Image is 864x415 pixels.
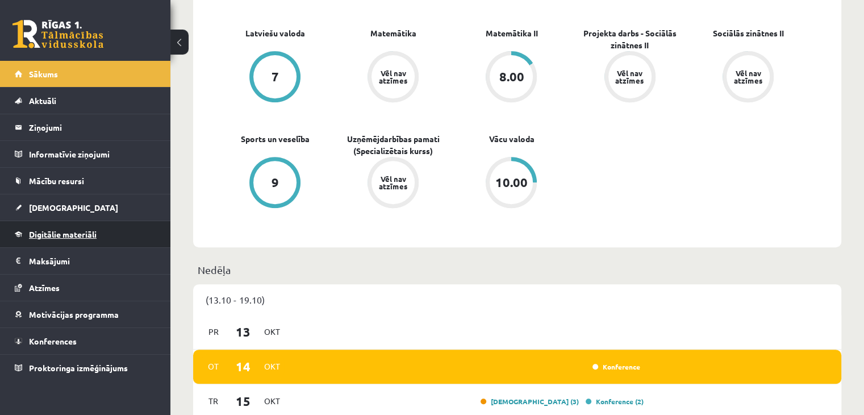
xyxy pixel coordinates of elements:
span: Okt [260,392,284,410]
div: 10.00 [495,176,528,189]
a: Projekta darbs - Sociālās zinātnes II [571,27,689,51]
a: Matemātika [370,27,416,39]
a: Maksājumi [15,248,156,274]
span: Okt [260,358,284,375]
a: Latviešu valoda [245,27,305,39]
a: Ziņojumi [15,114,156,140]
a: Mācību resursi [15,168,156,194]
a: Vēl nav atzīmes [689,51,807,105]
span: Mācību resursi [29,176,84,186]
a: Konferences [15,328,156,354]
a: Aktuāli [15,88,156,114]
span: Sākums [29,69,58,79]
legend: Informatīvie ziņojumi [29,141,156,167]
span: Ot [202,358,226,375]
a: Informatīvie ziņojumi [15,141,156,167]
a: Sociālās zinātnes II [712,27,783,39]
a: Rīgas 1. Tālmācības vidusskola [12,20,103,48]
span: Konferences [29,336,77,346]
legend: Ziņojumi [29,114,156,140]
span: [DEMOGRAPHIC_DATA] [29,202,118,213]
p: Nedēļa [198,262,837,277]
a: [DEMOGRAPHIC_DATA] [15,194,156,221]
a: Motivācijas programma [15,301,156,327]
span: Tr [202,392,226,410]
a: Vācu valoda [489,133,534,145]
a: 9 [216,157,334,210]
a: Konference (2) [586,397,644,406]
div: Vēl nav atzīmes [614,69,646,84]
div: 8.00 [499,70,524,83]
a: Uzņēmējdarbības pamati (Specializētais kurss) [334,133,452,157]
span: 14 [226,357,261,376]
div: 9 [272,176,279,189]
div: Vēl nav atzīmes [377,175,409,190]
span: Aktuāli [29,96,56,106]
a: Proktoringa izmēģinājums [15,355,156,381]
span: Motivācijas programma [29,309,119,319]
a: Sākums [15,61,156,87]
a: Atzīmes [15,275,156,301]
span: Proktoringa izmēģinājums [29,363,128,373]
div: 7 [272,70,279,83]
span: Digitālie materiāli [29,229,97,239]
div: Vēl nav atzīmes [377,69,409,84]
a: 7 [216,51,334,105]
a: Sports un veselība [241,133,310,145]
a: Digitālie materiāli [15,221,156,247]
legend: Maksājumi [29,248,156,274]
span: 13 [226,322,261,341]
a: Matemātika II [485,27,537,39]
a: [DEMOGRAPHIC_DATA] (3) [481,397,579,406]
span: 15 [226,392,261,410]
a: 8.00 [452,51,570,105]
a: Vēl nav atzīmes [571,51,689,105]
a: Vēl nav atzīmes [334,51,452,105]
span: Pr [202,323,226,341]
div: Vēl nav atzīmes [732,69,764,84]
a: 10.00 [452,157,570,210]
a: Vēl nav atzīmes [334,157,452,210]
span: Atzīmes [29,283,60,293]
span: Okt [260,323,284,341]
a: Konference [592,362,640,371]
div: (13.10 - 19.10) [193,284,841,315]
